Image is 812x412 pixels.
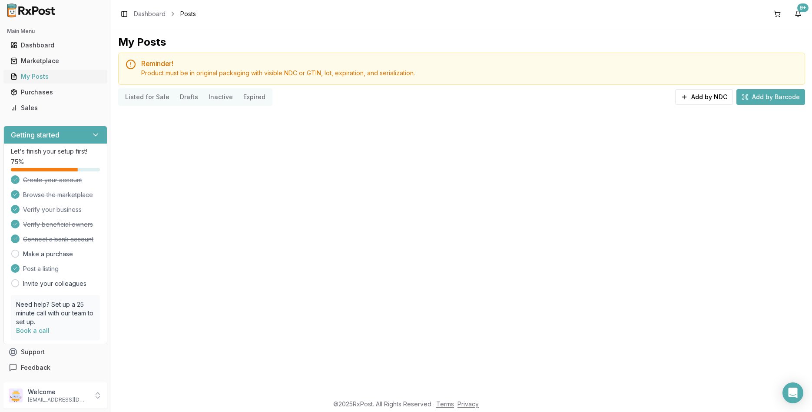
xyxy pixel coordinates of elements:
a: Sales [7,100,104,116]
h2: Main Menu [7,28,104,35]
button: My Posts [3,70,107,84]
a: Privacy [457,400,479,408]
div: Sales [10,104,100,112]
div: Open Intercom Messenger [782,382,803,403]
button: Support [3,344,107,360]
a: Dashboard [7,37,104,53]
span: Post a listing [23,265,59,273]
p: Welcome [28,388,88,396]
span: Feedback [21,363,50,372]
button: Expired [238,90,271,104]
button: Drafts [175,90,203,104]
div: 9+ [797,3,809,12]
a: Make a purchase [23,250,73,258]
button: Marketplace [3,54,107,68]
img: RxPost Logo [3,3,59,17]
button: Listed for Sale [120,90,175,104]
span: 75 % [11,157,24,166]
button: Purchases [3,85,107,99]
div: My Posts [10,72,100,81]
span: Verify your business [23,205,82,214]
div: Marketplace [10,57,100,65]
span: Verify beneficial owners [23,220,93,229]
div: Dashboard [10,41,100,50]
a: Invite your colleagues [23,279,86,288]
button: Add by NDC [675,89,733,105]
span: Create your account [23,176,82,184]
a: Terms [436,400,454,408]
h3: Getting started [11,130,60,140]
a: Purchases [7,84,104,100]
p: Need help? Set up a 25 minute call with our team to set up. [16,300,95,326]
a: My Posts [7,69,104,84]
span: Connect a bank account [23,235,93,244]
button: Feedback [3,360,107,375]
a: Marketplace [7,53,104,69]
span: Posts [180,10,196,18]
p: [EMAIL_ADDRESS][DOMAIN_NAME] [28,396,88,403]
p: Let's finish your setup first! [11,147,100,156]
button: Add by Barcode [736,89,805,105]
div: My Posts [118,35,166,49]
button: Sales [3,101,107,115]
a: Book a call [16,327,50,334]
div: Purchases [10,88,100,97]
button: 9+ [791,7,805,21]
h5: Reminder! [141,60,798,67]
span: Browse the marketplace [23,191,93,199]
nav: breadcrumb [134,10,196,18]
button: Inactive [203,90,238,104]
div: Product must be in original packaging with visible NDC or GTIN, lot, expiration, and serialization. [141,69,798,77]
button: Dashboard [3,38,107,52]
img: User avatar [9,389,23,402]
a: Dashboard [134,10,166,18]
